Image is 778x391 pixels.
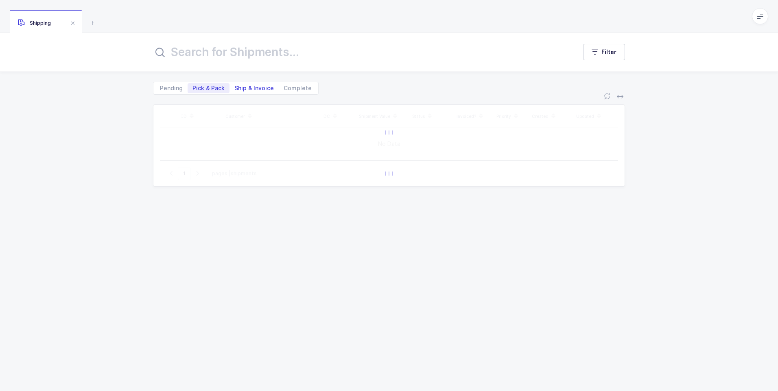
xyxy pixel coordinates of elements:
[583,44,625,60] button: Filter
[234,85,274,91] span: Ship & Invoice
[153,42,567,62] input: Search for Shipments...
[18,20,51,26] span: Shipping
[284,85,312,91] span: Complete
[192,85,225,91] span: Pick & Pack
[160,85,183,91] span: Pending
[601,48,616,56] span: Filter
